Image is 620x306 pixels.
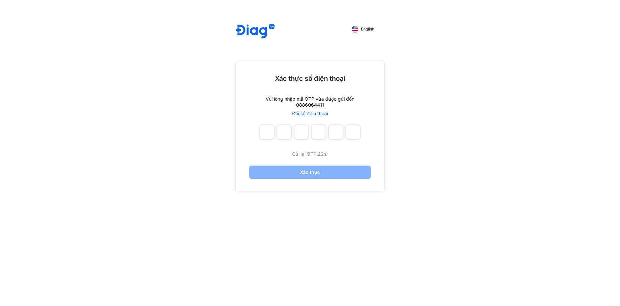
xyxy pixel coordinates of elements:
[292,111,328,117] a: Đổi số điện thoại
[296,102,324,108] div: 0886064411
[361,27,374,31] span: English
[275,74,345,83] div: Xác thực số điện thoại
[266,96,354,102] div: Vui lòng nhập mã OTP vừa được gửi đến
[249,166,371,179] button: Xác thực
[236,24,275,39] img: logo
[352,26,358,32] img: English
[347,24,379,34] button: English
